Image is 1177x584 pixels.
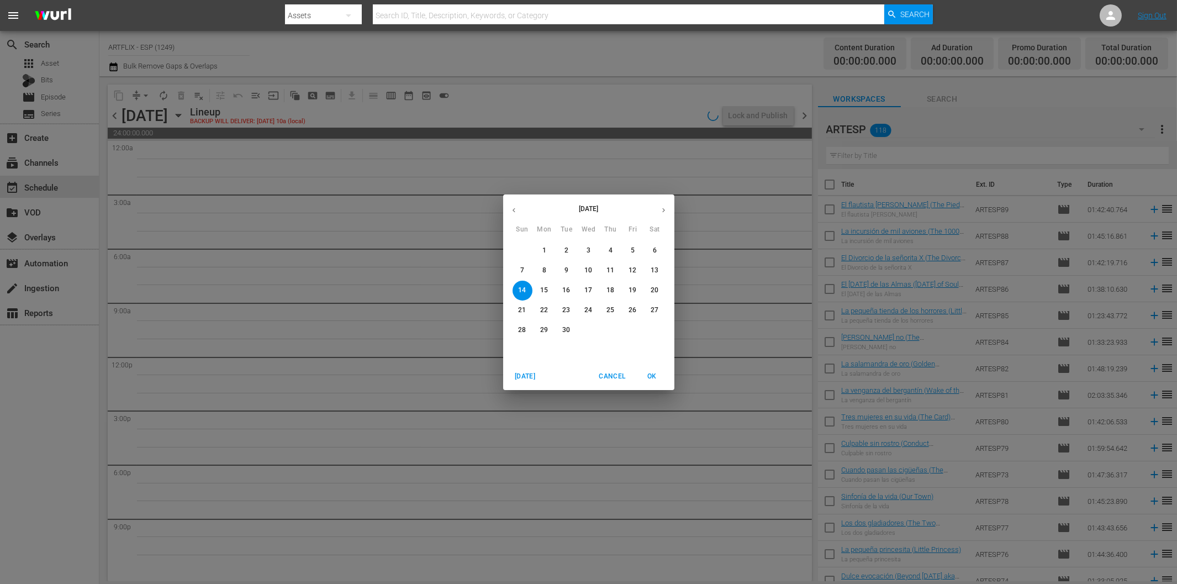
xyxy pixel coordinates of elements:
[584,266,592,275] p: 10
[564,246,568,255] p: 2
[606,266,614,275] p: 11
[623,281,643,301] button: 19
[629,266,636,275] p: 12
[562,306,570,315] p: 23
[535,301,555,320] button: 22
[635,367,670,386] button: OK
[557,281,577,301] button: 16
[513,261,532,281] button: 7
[601,301,621,320] button: 25
[518,286,526,295] p: 14
[579,301,599,320] button: 24
[535,241,555,261] button: 1
[512,371,539,382] span: [DATE]
[540,306,548,315] p: 22
[606,286,614,295] p: 18
[564,266,568,275] p: 9
[584,306,592,315] p: 24
[513,301,532,320] button: 21
[7,9,20,22] span: menu
[623,301,643,320] button: 26
[508,367,543,386] button: [DATE]
[557,241,577,261] button: 2
[651,286,658,295] p: 20
[629,286,636,295] p: 19
[542,246,546,255] p: 1
[542,266,546,275] p: 8
[651,306,658,315] p: 27
[653,246,657,255] p: 6
[535,224,555,235] span: Mon
[513,320,532,340] button: 28
[645,224,665,235] span: Sat
[623,241,643,261] button: 5
[540,286,548,295] p: 15
[587,246,590,255] p: 3
[651,266,658,275] p: 13
[623,261,643,281] button: 12
[27,3,80,29] img: ans4CAIJ8jUAAAAAAAAAAAAAAAAAAAAAAAAgQb4GAAAAAAAAAAAAAAAAAAAAAAAAJMjXAAAAAAAAAAAAAAAAAAAAAAAAgAT5G...
[513,224,532,235] span: Sun
[584,286,592,295] p: 17
[629,306,636,315] p: 26
[557,261,577,281] button: 9
[562,325,570,335] p: 30
[540,325,548,335] p: 29
[535,261,555,281] button: 8
[579,281,599,301] button: 17
[562,286,570,295] p: 16
[594,367,630,386] button: Cancel
[579,261,599,281] button: 10
[518,325,526,335] p: 28
[645,261,665,281] button: 13
[513,281,532,301] button: 14
[601,261,621,281] button: 11
[631,246,635,255] p: 5
[535,281,555,301] button: 15
[645,301,665,320] button: 27
[518,306,526,315] p: 21
[520,266,524,275] p: 7
[900,4,930,24] span: Search
[1138,11,1167,20] a: Sign Out
[601,281,621,301] button: 18
[623,224,643,235] span: Fri
[639,371,666,382] span: OK
[601,241,621,261] button: 4
[557,224,577,235] span: Tue
[579,224,599,235] span: Wed
[525,204,653,214] p: [DATE]
[645,281,665,301] button: 20
[599,371,625,382] span: Cancel
[579,241,599,261] button: 3
[601,224,621,235] span: Thu
[557,320,577,340] button: 30
[535,320,555,340] button: 29
[645,241,665,261] button: 6
[606,306,614,315] p: 25
[609,246,613,255] p: 4
[557,301,577,320] button: 23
